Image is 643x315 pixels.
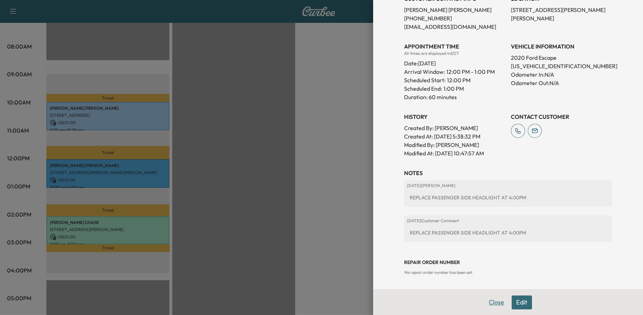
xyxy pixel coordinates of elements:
[511,79,612,87] p: Odometer Out: N/A
[404,56,505,67] div: Date: [DATE]
[511,62,612,70] p: [US_VEHICLE_IDENTIFICATION_NUMBER]
[404,84,442,93] p: Scheduled End:
[404,112,505,121] h3: History
[484,295,509,309] button: Close
[404,14,505,22] p: [PHONE_NUMBER]
[404,93,505,101] p: Duration: 60 minutes
[404,6,505,14] p: [PERSON_NAME] [PERSON_NAME]
[404,270,473,275] span: No repair order number has been set.
[511,6,612,22] p: [STREET_ADDRESS][PERSON_NAME][PERSON_NAME]
[446,67,495,76] span: 12:00 PM - 1:00 PM
[443,84,464,93] p: 1:00 PM
[511,42,612,51] h3: VEHICLE INFORMATION
[404,141,505,149] p: Modified By : [PERSON_NAME]
[407,183,609,188] p: [DATE] | [PERSON_NAME]
[404,259,612,266] h3: Repair Order number
[511,70,612,79] p: Odometer In: N/A
[404,124,505,132] p: Created By : [PERSON_NAME]
[407,218,609,224] p: [DATE] | Customer Comment
[407,191,609,204] div: REPLACE PASSENGER SIDE HEADLIGHT AT 4:00PM
[404,51,505,56] div: All times are displayed in EDT
[407,226,609,239] div: REPLACE PASSENGER SIDE HEADLIGHT AT 4:00PM
[511,112,612,121] h3: CONTACT CUSTOMER
[404,22,505,31] p: [EMAIL_ADDRESS][DOMAIN_NAME]
[511,53,612,62] p: 2020 Ford Escape
[447,76,470,84] p: 12:00 PM
[404,149,505,157] p: Modified At : [DATE] 10:47:57 AM
[404,169,612,177] h3: NOTES
[404,132,505,141] p: Created At : [DATE] 5:38:32 PM
[512,295,532,309] button: Edit
[404,76,446,84] p: Scheduled Start:
[404,67,505,76] p: Arrival Window:
[404,42,505,51] h3: APPOINTMENT TIME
